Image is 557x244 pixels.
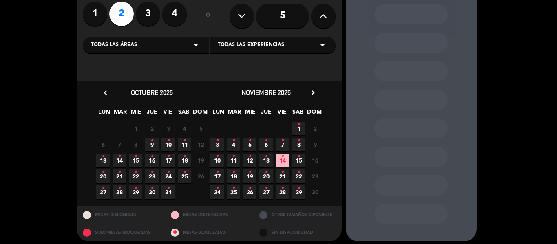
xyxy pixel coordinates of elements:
span: 25 [178,169,191,183]
span: SAB [291,107,305,121]
span: SAB [177,107,190,121]
span: 14 [113,154,126,167]
span: 10 [210,154,224,167]
span: 10 [161,138,175,151]
span: 28 [113,185,126,199]
span: 27 [259,185,273,199]
i: • [134,150,137,163]
i: • [183,134,186,147]
span: DOM [193,107,206,121]
span: JUE [259,107,273,121]
span: 6 [259,138,273,151]
span: 5 [194,122,208,135]
i: • [102,182,104,195]
span: 11 [178,138,191,151]
span: 24 [210,185,224,199]
span: 5 [243,138,256,151]
i: • [281,150,284,163]
i: • [265,150,267,163]
span: MAR [113,107,127,121]
i: • [150,150,153,163]
span: noviembre 2025 [241,88,291,97]
i: • [297,166,300,179]
div: MESAS RESTRINGIDAS [165,206,253,224]
i: • [297,118,300,131]
i: • [118,166,121,179]
span: 6 [96,138,110,151]
span: 1 [129,122,142,135]
label: 2 [109,2,134,26]
span: JUE [145,107,159,121]
i: • [216,166,219,179]
span: 19 [243,169,256,183]
i: • [248,134,251,147]
i: • [232,134,235,147]
i: • [281,134,284,147]
span: 22 [129,169,142,183]
i: • [281,166,284,179]
i: • [118,150,121,163]
i: • [167,134,170,147]
span: 30 [308,185,322,199]
span: 8 [292,138,305,151]
i: • [265,134,267,147]
span: 1 [292,122,305,135]
div: OTROS TAMAÑOS DIPONIBLES [253,206,342,224]
i: • [265,182,267,195]
div: MESAS BLOQUEADAS [165,224,253,241]
span: 7 [276,138,289,151]
i: arrow_drop_down [191,40,201,50]
i: • [183,166,186,179]
span: 19 [194,154,208,167]
div: MESAS DISPONIBLES [77,206,165,224]
span: 30 [145,185,159,199]
span: 16 [145,154,159,167]
span: MAR [228,107,241,121]
span: 13 [259,154,273,167]
label: 1 [83,2,107,26]
div: ó [195,2,221,30]
i: • [216,134,219,147]
span: 9 [308,138,322,151]
span: 11 [227,154,240,167]
span: 14 [276,154,289,167]
label: 3 [136,2,160,26]
span: VIE [275,107,289,121]
span: 16 [308,154,322,167]
span: 21 [113,169,126,183]
i: • [297,182,300,195]
i: • [150,166,153,179]
i: • [150,134,153,147]
span: MIE [129,107,143,121]
span: 27 [96,185,110,199]
span: 29 [292,185,305,199]
i: • [297,134,300,147]
span: LUN [97,107,111,121]
i: • [134,166,137,179]
span: DOM [307,107,320,121]
i: • [134,182,137,195]
i: • [232,166,235,179]
span: 25 [227,185,240,199]
i: • [102,150,104,163]
i: • [232,150,235,163]
div: SIN DISPONIBILIDAD [253,224,342,241]
i: arrow_drop_down [318,40,327,50]
span: Todas las áreas [91,41,137,49]
span: 17 [161,154,175,167]
span: 9 [145,138,159,151]
span: 7 [113,138,126,151]
i: • [248,182,251,195]
span: 18 [227,169,240,183]
span: 4 [227,138,240,151]
span: 31 [161,185,175,199]
i: • [118,182,121,195]
i: • [232,182,235,195]
i: chevron_right [309,88,317,97]
span: 15 [292,154,305,167]
span: 24 [161,169,175,183]
span: 21 [276,169,289,183]
span: 15 [129,154,142,167]
span: VIE [161,107,175,121]
i: • [265,166,267,179]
